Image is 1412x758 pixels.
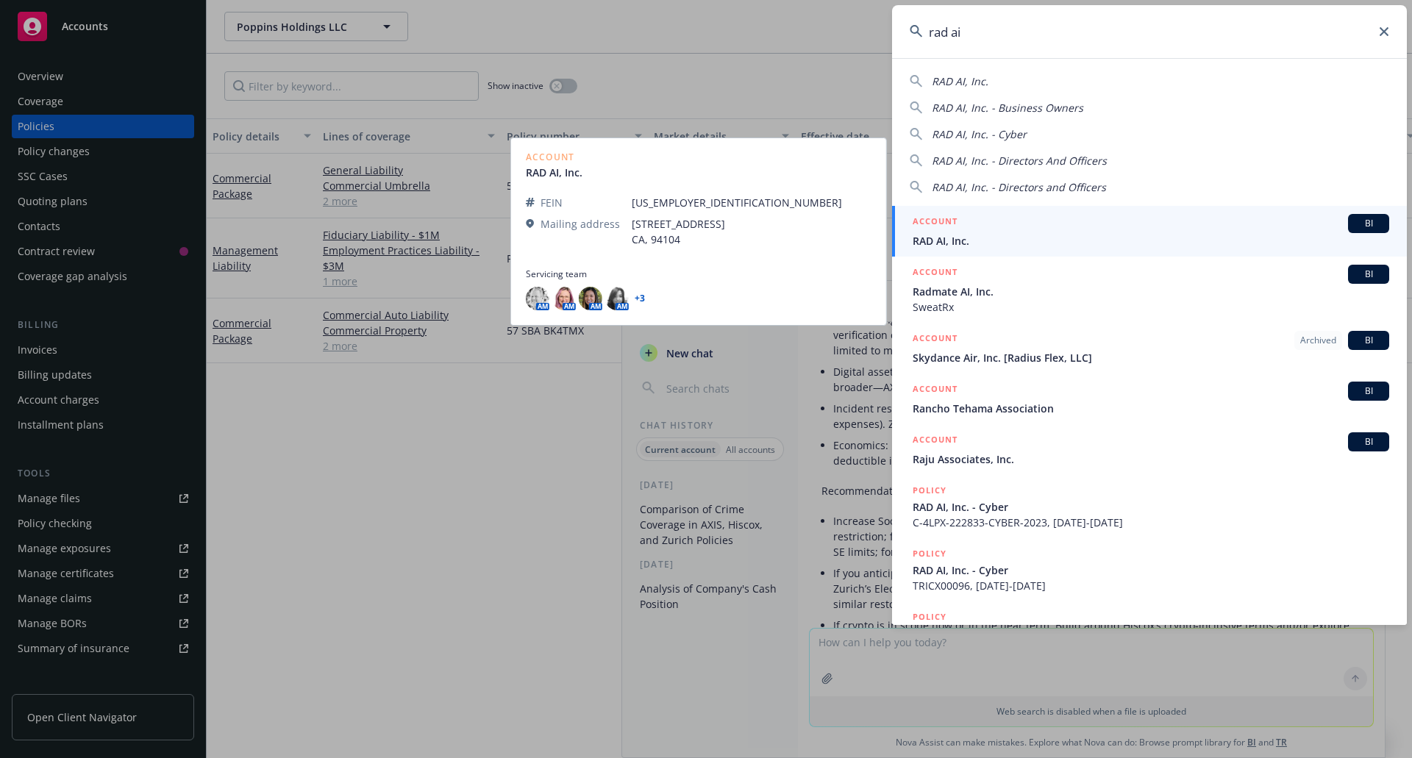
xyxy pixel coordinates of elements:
[913,578,1389,593] span: TRICX00096, [DATE]-[DATE]
[1354,268,1383,281] span: BI
[913,265,958,282] h5: ACCOUNT
[913,562,1389,578] span: RAD AI, Inc. - Cyber
[913,546,946,561] h5: POLICY
[913,350,1389,365] span: Skydance Air, Inc. [Radius Flex, LLC]
[892,475,1407,538] a: POLICYRAD AI, Inc. - CyberC-4LPX-222833-CYBER-2023, [DATE]-[DATE]
[892,323,1407,373] a: ACCOUNTArchivedBISkydance Air, Inc. [Radius Flex, LLC]
[1354,217,1383,230] span: BI
[913,515,1389,530] span: C-4LPX-222833-CYBER-2023, [DATE]-[DATE]
[913,284,1389,299] span: Radmate AI, Inc.
[913,331,958,348] h5: ACCOUNT
[913,432,958,450] h5: ACCOUNT
[932,101,1083,115] span: RAD AI, Inc. - Business Owners
[913,451,1389,467] span: Raju Associates, Inc.
[932,180,1106,194] span: RAD AI, Inc. - Directors and Officers
[892,257,1407,323] a: ACCOUNTBIRadmate AI, Inc.SweatRx
[913,214,958,232] h5: ACCOUNT
[913,609,946,624] h5: POLICY
[892,5,1407,58] input: Search...
[913,401,1389,416] span: Rancho Tehama Association
[932,127,1027,141] span: RAD AI, Inc. - Cyber
[913,233,1389,249] span: RAD AI, Inc.
[932,154,1107,168] span: RAD AI, Inc. - Directors And Officers
[913,382,958,399] h5: ACCOUNT
[913,499,1389,515] span: RAD AI, Inc. - Cyber
[913,483,946,498] h5: POLICY
[892,206,1407,257] a: ACCOUNTBIRAD AI, Inc.
[892,424,1407,475] a: ACCOUNTBIRaju Associates, Inc.
[1354,435,1383,448] span: BI
[892,538,1407,601] a: POLICYRAD AI, Inc. - CyberTRICX00096, [DATE]-[DATE]
[1354,385,1383,398] span: BI
[913,299,1389,315] span: SweatRx
[892,373,1407,424] a: ACCOUNTBIRancho Tehama Association
[1300,334,1336,347] span: Archived
[932,74,988,88] span: RAD AI, Inc.
[892,601,1407,665] a: POLICY
[1354,334,1383,347] span: BI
